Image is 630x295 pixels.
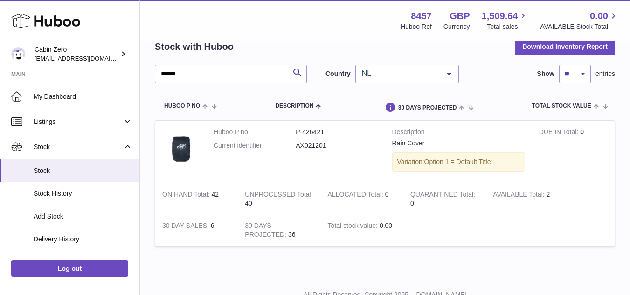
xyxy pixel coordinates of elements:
[296,128,378,137] dd: P-426421
[155,183,238,215] td: 42
[532,121,615,183] td: 0
[360,69,440,78] span: NL
[401,22,432,31] div: Huboo Ref
[410,199,414,207] span: 0
[539,128,580,138] strong: DUE IN Total
[482,10,518,22] span: 1,509.64
[410,191,475,200] strong: QUARANTINED Total
[275,103,313,109] span: Description
[35,45,118,63] div: Cabin Zero
[214,141,296,150] dt: Current identifier
[11,47,25,61] img: internalAdmin-8457@internal.huboo.com
[245,222,288,240] strong: 30 DAYS PROJECTED
[328,222,380,232] strong: Total stock value
[443,22,470,31] div: Currency
[392,152,525,172] div: Variation:
[515,38,615,55] button: Download Inventory Report
[540,22,619,31] span: AVAILABLE Stock Total
[162,222,211,232] strong: 30 DAY SALES
[532,103,591,109] span: Total stock value
[411,10,432,22] strong: 8457
[328,191,385,200] strong: ALLOCATED Total
[398,105,457,111] span: 30 DAYS PROJECTED
[34,143,123,151] span: Stock
[34,166,132,175] span: Stock
[162,128,200,165] img: product image
[155,41,234,53] h2: Stock with Huboo
[450,10,470,22] strong: GBP
[486,183,568,215] td: 2
[325,69,351,78] label: Country
[595,69,615,78] span: entries
[34,212,132,221] span: Add Stock
[590,10,608,22] span: 0.00
[238,214,320,246] td: 36
[34,117,123,126] span: Listings
[493,191,546,200] strong: AVAILABLE Total
[482,10,529,31] a: 1,509.64 Total sales
[164,103,200,109] span: Huboo P no
[537,69,554,78] label: Show
[487,22,528,31] span: Total sales
[540,10,619,31] a: 0.00 AVAILABLE Stock Total
[162,191,212,200] strong: ON HAND Total
[155,214,238,246] td: 6
[392,128,525,139] strong: Description
[34,189,132,198] span: Stock History
[392,139,525,148] div: Rain Cover
[380,222,392,229] span: 0.00
[34,258,132,267] span: ASN Uploads
[34,235,132,244] span: Delivery History
[34,92,132,101] span: My Dashboard
[424,158,493,165] span: Option 1 = Default Title;
[11,260,128,277] a: Log out
[245,191,312,200] strong: UNPROCESSED Total
[238,183,320,215] td: 40
[321,183,403,215] td: 0
[35,55,137,62] span: [EMAIL_ADDRESS][DOMAIN_NAME]
[214,128,296,137] dt: Huboo P no
[296,141,378,150] dd: AX021201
